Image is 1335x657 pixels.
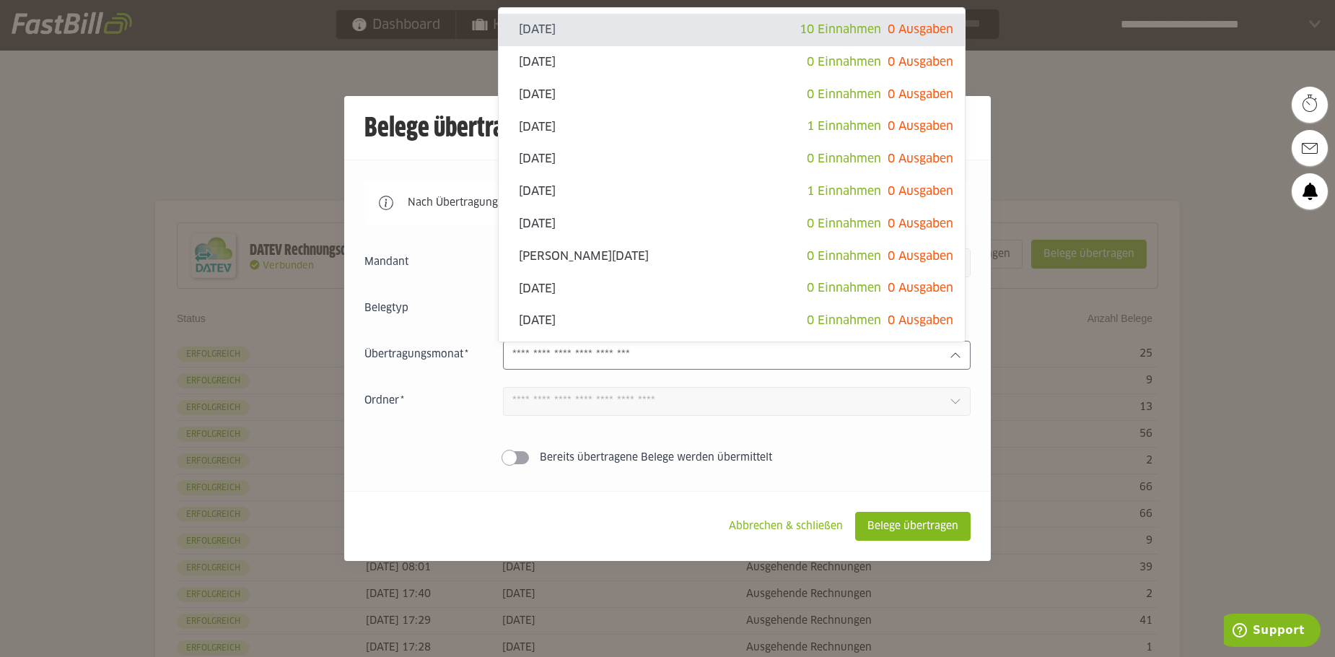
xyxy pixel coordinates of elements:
[800,24,881,35] span: 10 Einnahmen
[499,305,965,337] sl-option: [DATE]
[499,240,965,273] sl-option: [PERSON_NAME][DATE]
[499,14,965,46] sl-option: [DATE]
[888,218,953,230] span: 0 Ausgaben
[807,186,881,197] span: 1 Einnahmen
[888,153,953,165] span: 0 Ausgaben
[499,110,965,143] sl-option: [DATE]
[807,282,881,294] span: 0 Einnahmen
[888,282,953,294] span: 0 Ausgaben
[888,56,953,68] span: 0 Ausgaben
[807,251,881,262] span: 0 Einnahmen
[807,121,881,132] span: 1 Einnahmen
[364,451,971,465] sl-switch: Bereits übertragene Belege werden übermittelt
[807,218,881,230] span: 0 Einnahmen
[888,186,953,197] span: 0 Ausgaben
[888,89,953,100] span: 0 Ausgaben
[499,208,965,240] sl-option: [DATE]
[1224,614,1321,650] iframe: Öffnet ein Widget, in dem Sie weitere Informationen finden
[807,56,881,68] span: 0 Einnahmen
[807,89,881,100] span: 0 Einnahmen
[807,315,881,326] span: 0 Einnahmen
[855,512,971,541] sl-button: Belege übertragen
[888,24,953,35] span: 0 Ausgaben
[499,143,965,175] sl-option: [DATE]
[499,79,965,111] sl-option: [DATE]
[499,272,965,305] sl-option: [DATE]
[888,315,953,326] span: 0 Ausgaben
[499,46,965,79] sl-option: [DATE]
[888,121,953,132] span: 0 Ausgaben
[888,251,953,262] span: 0 Ausgaben
[717,512,855,541] sl-button: Abbrechen & schließen
[807,153,881,165] span: 0 Einnahmen
[499,175,965,208] sl-option: [DATE]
